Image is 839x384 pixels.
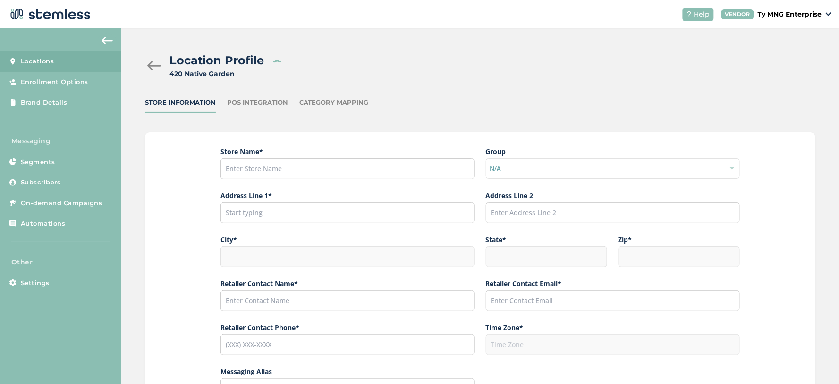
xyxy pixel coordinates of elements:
[21,199,102,208] span: On-demand Campaigns
[758,9,822,19] p: Ty MNG Enterprise
[145,98,216,107] div: Store Information
[486,191,740,201] label: Address Line 2
[8,5,91,24] img: logo-dark-0685b13c.svg
[220,290,475,311] input: Enter Contact Name
[486,279,740,288] label: Retailer Contact Email
[486,202,740,223] input: Enter Address Line 2
[21,219,66,228] span: Automations
[102,37,113,44] img: icon-arrow-back-accent-c549486e.svg
[21,279,50,288] span: Settings
[21,98,68,107] span: Brand Details
[686,11,692,17] img: icon-help-white-03924b79.svg
[694,9,710,19] span: Help
[619,235,740,244] label: Zip
[792,339,839,384] iframe: Chat Widget
[220,279,475,288] label: Retailer Contact Name
[220,158,475,179] input: Enter Store Name
[220,147,475,157] label: Store Name
[169,52,264,69] h2: Location Profile
[220,202,475,223] input: Start typing
[21,178,61,187] span: Subscribers
[21,157,55,167] span: Segments
[227,98,288,107] div: POS Integration
[220,323,475,332] label: Retailer Contact Phone*
[826,12,831,16] img: icon_down-arrow-small-66adaf34.svg
[486,147,740,157] label: Group
[299,98,369,107] div: Category Mapping
[220,235,475,244] label: City
[169,69,264,79] div: 420 Native Garden
[21,57,54,66] span: Locations
[486,290,740,311] input: Enter Contact Email
[21,78,88,87] span: Enrollment Options
[220,367,475,376] label: Messaging Alias
[486,235,607,244] label: State
[220,191,475,201] label: Address Line 1*
[721,9,754,19] div: VENDOR
[220,334,475,355] input: (XXX) XXX-XXXX
[486,323,740,332] label: Time Zone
